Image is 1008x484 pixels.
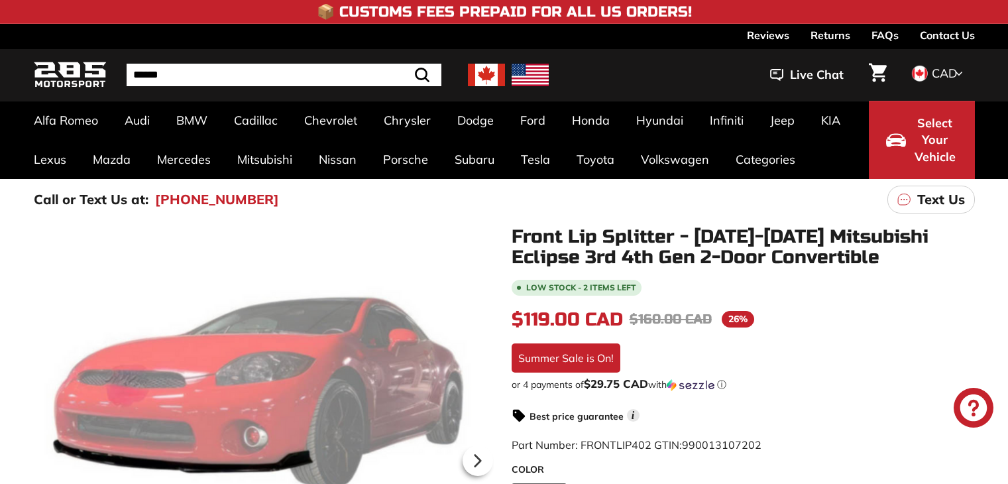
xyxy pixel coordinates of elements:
[512,343,620,373] div: Summer Sale is On!
[682,438,761,452] span: 990013107202
[869,101,975,179] button: Select Your Vehicle
[512,463,975,477] label: COLOR
[127,64,441,86] input: Search
[370,101,444,140] a: Chrysler
[317,4,692,20] h4: 📦 Customs Fees Prepaid for All US Orders!
[21,101,111,140] a: Alfa Romeo
[507,101,559,140] a: Ford
[808,101,854,140] a: KIA
[80,140,144,179] a: Mazda
[623,101,697,140] a: Hyundai
[753,58,861,91] button: Live Chat
[163,101,221,140] a: BMW
[932,66,957,81] span: CAD
[444,101,507,140] a: Dodge
[34,60,107,91] img: Logo_285_Motorsport_areodynamics_components
[584,377,648,391] span: $29.75 CAD
[512,378,975,391] div: or 4 payments of with
[512,308,623,331] span: $119.00 CAD
[306,140,370,179] a: Nissan
[370,140,441,179] a: Porsche
[224,140,306,179] a: Mitsubishi
[563,140,628,179] a: Toyota
[34,190,148,210] p: Call or Text Us at:
[747,24,789,46] a: Reviews
[155,190,279,210] a: [PHONE_NUMBER]
[526,284,636,292] span: Low stock - 2 items left
[508,140,563,179] a: Tesla
[722,140,809,179] a: Categories
[630,311,712,328] span: $160.00 CAD
[441,140,508,179] a: Subaru
[871,24,899,46] a: FAQs
[950,388,997,431] inbox-online-store-chat: Shopify online store chat
[291,101,370,140] a: Chevrolet
[627,409,640,422] span: i
[221,101,291,140] a: Cadillac
[913,115,958,166] span: Select Your Vehicle
[512,438,761,452] span: Part Number: FRONTLIP402 GTIN:
[920,24,975,46] a: Contact Us
[559,101,623,140] a: Honda
[144,140,224,179] a: Mercedes
[530,410,624,422] strong: Best price guarantee
[790,66,844,84] span: Live Chat
[697,101,757,140] a: Infiniti
[111,101,163,140] a: Audi
[887,186,975,213] a: Text Us
[757,101,808,140] a: Jeep
[667,379,714,391] img: Sezzle
[21,140,80,179] a: Lexus
[722,311,754,328] span: 26%
[512,227,975,268] h1: Front Lip Splitter - [DATE]-[DATE] Mitsubishi Eclipse 3rd 4th Gen 2-Door Convertible
[512,378,975,391] div: or 4 payments of$29.75 CADwithSezzle Click to learn more about Sezzle
[917,190,965,210] p: Text Us
[861,52,895,97] a: Cart
[811,24,850,46] a: Returns
[628,140,722,179] a: Volkswagen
